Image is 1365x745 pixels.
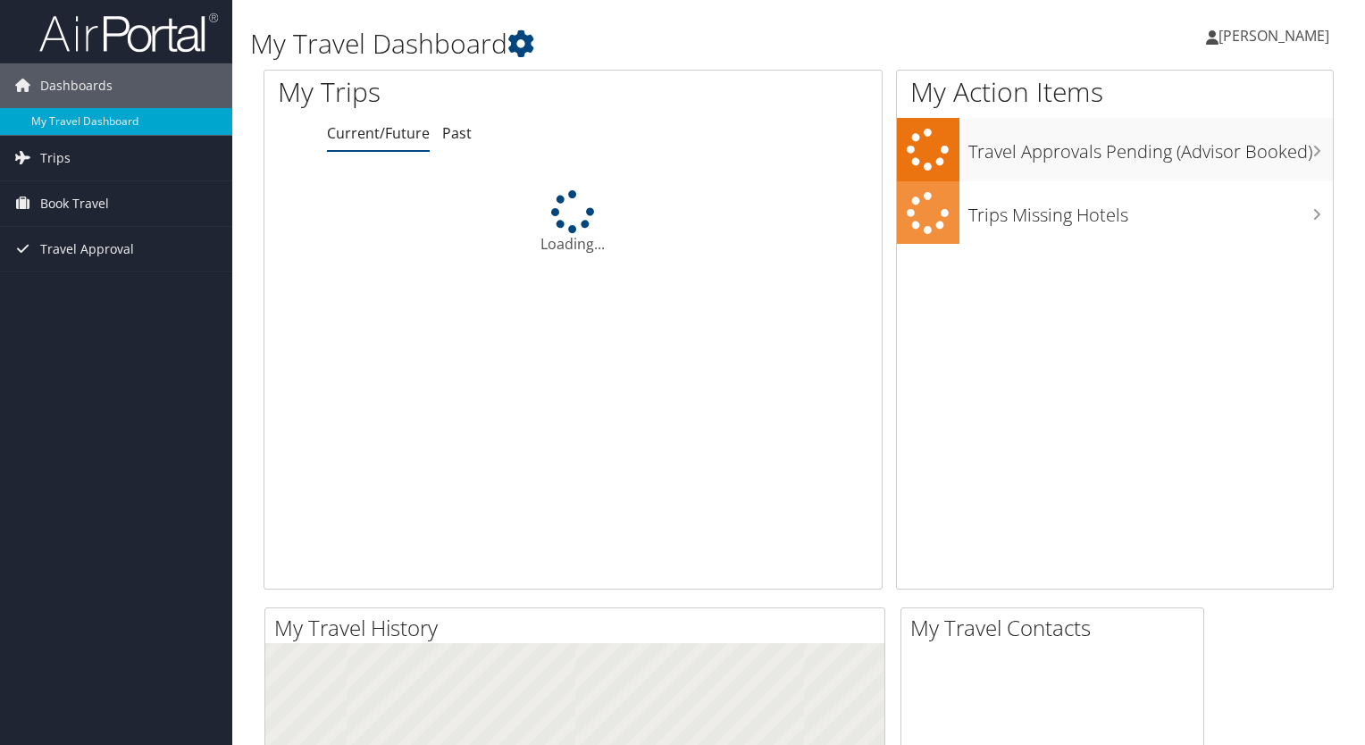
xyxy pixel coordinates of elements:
[968,194,1333,228] h3: Trips Missing Hotels
[264,190,882,255] div: Loading...
[968,130,1333,164] h3: Travel Approvals Pending (Advisor Booked)
[1218,26,1329,46] span: [PERSON_NAME]
[39,12,218,54] img: airportal-logo.png
[442,123,472,143] a: Past
[897,181,1333,245] a: Trips Missing Hotels
[897,73,1333,111] h1: My Action Items
[40,63,113,108] span: Dashboards
[1206,9,1347,63] a: [PERSON_NAME]
[40,181,109,226] span: Book Travel
[274,613,884,643] h2: My Travel History
[327,123,430,143] a: Current/Future
[278,73,611,111] h1: My Trips
[910,613,1203,643] h2: My Travel Contacts
[250,25,982,63] h1: My Travel Dashboard
[40,227,134,272] span: Travel Approval
[40,136,71,180] span: Trips
[897,118,1333,181] a: Travel Approvals Pending (Advisor Booked)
